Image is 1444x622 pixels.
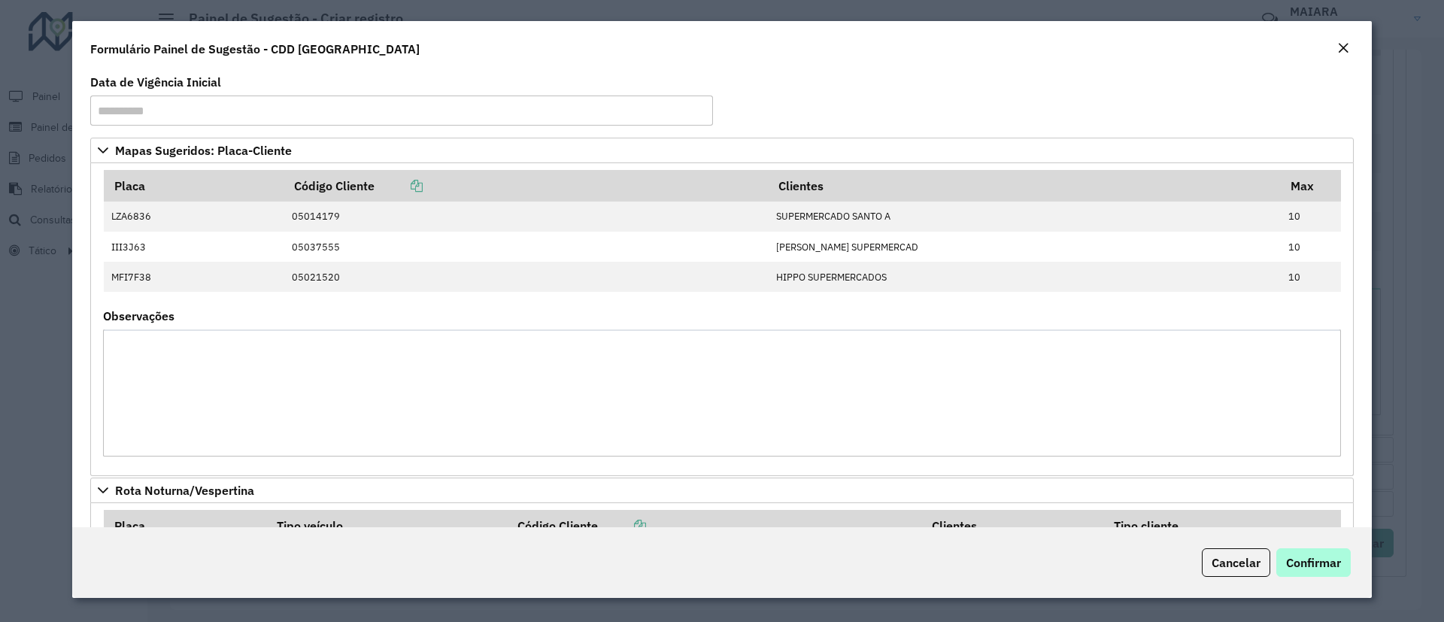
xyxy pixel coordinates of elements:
[1202,548,1270,577] button: Cancelar
[104,170,284,202] th: Placa
[1281,232,1341,262] td: 10
[1212,555,1260,570] span: Cancelar
[768,262,1280,292] td: HIPPO SUPERMERCADOS
[768,232,1280,262] td: [PERSON_NAME] SUPERMERCAD
[598,518,646,533] a: Copiar
[507,510,921,542] th: Código Cliente
[103,307,174,325] label: Observações
[768,170,1280,202] th: Clientes
[284,232,769,262] td: 05037555
[104,510,267,542] th: Placa
[90,138,1354,163] a: Mapas Sugeridos: Placa-Cliente
[1281,202,1341,232] td: 10
[1276,548,1351,577] button: Confirmar
[284,262,769,292] td: 05021520
[90,163,1354,476] div: Mapas Sugeridos: Placa-Cliente
[115,144,292,156] span: Mapas Sugeridos: Placa-Cliente
[1333,39,1354,59] button: Close
[1337,42,1349,54] em: Fechar
[90,40,420,58] h4: Formulário Painel de Sugestão - CDD [GEOGRAPHIC_DATA]
[284,170,769,202] th: Código Cliente
[921,510,1104,542] th: Clientes
[104,262,284,292] td: MFI7F38
[266,510,507,542] th: Tipo veículo
[104,202,284,232] td: LZA6836
[115,484,254,496] span: Rota Noturna/Vespertina
[1281,262,1341,292] td: 10
[375,178,423,193] a: Copiar
[90,73,221,91] label: Data de Vigência Inicial
[90,478,1354,503] a: Rota Noturna/Vespertina
[284,202,769,232] td: 05014179
[104,232,284,262] td: III3J63
[1104,510,1341,542] th: Tipo cliente
[768,202,1280,232] td: SUPERMERCADO SANTO A
[1286,555,1341,570] span: Confirmar
[1281,170,1341,202] th: Max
